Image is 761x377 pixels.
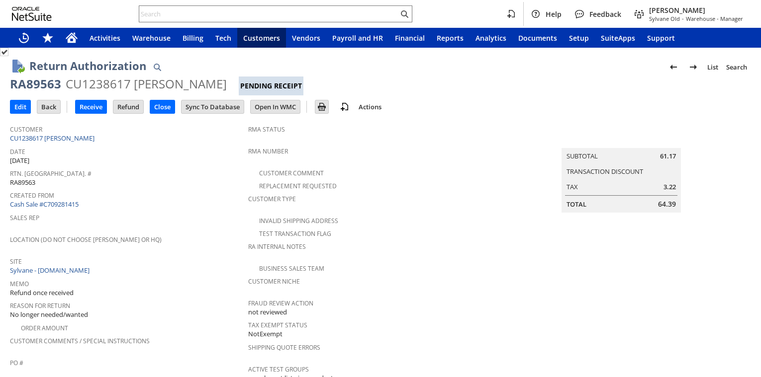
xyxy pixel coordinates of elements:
[10,156,29,165] span: [DATE]
[90,33,120,43] span: Activities
[10,169,92,178] a: Rtn. [GEOGRAPHIC_DATA]. #
[10,200,79,209] a: Cash Sale #C709281415
[687,61,699,73] img: Next
[569,33,589,43] span: Setup
[10,235,162,244] a: Location (Do Not Choose [PERSON_NAME] or HQ)
[10,178,35,187] span: RA89563
[10,134,97,143] a: CU1238617 [PERSON_NAME]
[259,229,331,238] a: Test Transaction Flag
[248,343,320,352] a: Shipping Quote Errors
[215,33,231,43] span: Tech
[10,100,30,113] input: Edit
[18,32,30,44] svg: Recent Records
[658,199,676,209] span: 64.39
[66,32,78,44] svg: Home
[326,28,389,48] a: Payroll and HR
[431,28,470,48] a: Reports
[339,101,351,113] img: add-record.svg
[10,257,22,266] a: Site
[66,76,227,92] div: CU1238617 [PERSON_NAME]
[239,76,303,95] div: Pending Receipt
[259,264,324,273] a: Business Sales Team
[470,28,512,48] a: Analytics
[292,33,320,43] span: Vendors
[641,28,681,48] a: Support
[10,310,88,319] span: No longer needed/wanted
[664,182,676,192] span: 3.22
[60,28,84,48] a: Home
[667,61,679,73] img: Previous
[316,101,328,113] img: Print
[315,100,328,113] input: Print
[248,242,306,251] a: RA Internal Notes
[437,33,464,43] span: Reports
[567,167,643,176] a: Transaction Discount
[259,182,337,190] a: Replacement Requested
[686,15,743,22] span: Warehouse - Manager
[567,200,586,209] a: Total
[601,33,635,43] span: SuiteApps
[177,28,209,48] a: Billing
[237,28,286,48] a: Customers
[546,9,562,19] span: Help
[649,5,743,15] span: [PERSON_NAME]
[76,100,106,113] input: Receive
[36,28,60,48] div: Shortcuts
[209,28,237,48] a: Tech
[647,33,675,43] span: Support
[649,15,680,22] span: Sylvane Old
[10,148,25,156] a: Date
[682,15,684,22] span: -
[10,288,74,298] span: Refund once received
[259,217,338,225] a: Invalid Shipping Address
[251,100,300,113] input: Open In WMC
[589,9,621,19] span: Feedback
[563,28,595,48] a: Setup
[10,302,70,310] a: Reason For Return
[248,365,309,374] a: Active Test Groups
[518,33,557,43] span: Documents
[395,33,425,43] span: Financial
[512,28,563,48] a: Documents
[12,28,36,48] a: Recent Records
[248,147,288,155] a: RMA Number
[332,33,383,43] span: Payroll and HR
[37,100,60,113] input: Back
[10,125,42,134] a: Customer
[10,337,150,345] a: Customer Comments / Special Instructions
[389,28,431,48] a: Financial
[42,32,54,44] svg: Shortcuts
[10,76,61,92] div: RA89563
[21,324,68,332] a: Order Amount
[286,28,326,48] a: Vendors
[703,59,722,75] a: List
[595,28,641,48] a: SuiteApps
[139,8,398,20] input: Search
[113,100,143,113] input: Refund
[248,277,300,286] a: Customer Niche
[243,33,280,43] span: Customers
[151,61,163,73] img: Quick Find
[10,191,54,200] a: Created From
[355,102,385,111] a: Actions
[182,100,244,113] input: Sync To Database
[567,182,578,191] a: Tax
[183,33,203,43] span: Billing
[10,280,29,288] a: Memo
[248,321,307,329] a: Tax Exempt Status
[10,214,39,222] a: Sales Rep
[248,125,285,134] a: RMA Status
[660,151,676,161] span: 61.17
[126,28,177,48] a: Warehouse
[248,299,313,307] a: Fraud Review Action
[722,59,751,75] a: Search
[259,169,324,177] a: Customer Comment
[84,28,126,48] a: Activities
[398,8,410,20] svg: Search
[476,33,506,43] span: Analytics
[10,266,92,275] a: Sylvane - [DOMAIN_NAME]
[132,33,171,43] span: Warehouse
[150,100,175,113] input: Close
[29,58,146,74] h1: Return Authorization
[10,359,23,367] a: PO #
